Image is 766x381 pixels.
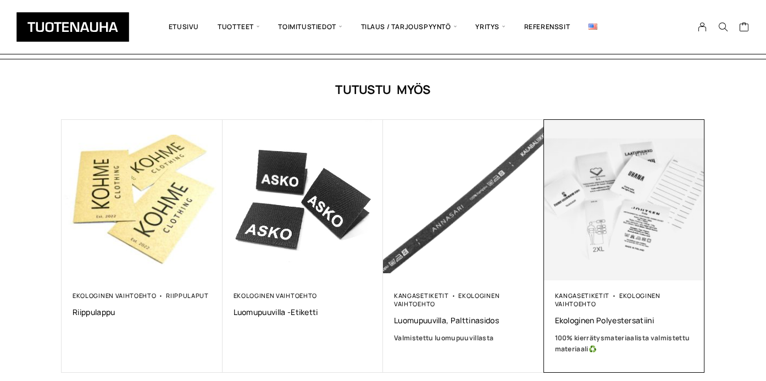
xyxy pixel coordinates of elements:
span: Valmistettu luomupuuvillasta [394,333,493,343]
p: ♻️ [555,333,694,355]
span: Yritys [466,8,514,46]
a: Referenssit [515,8,580,46]
a: Ekologinen vaihtoehto [394,291,499,308]
a: Kangasetiketit [555,291,610,300]
a: Etusivu [159,8,208,46]
a: Cart [739,21,750,35]
a: Luomupuuvilla, palttinasidos [394,315,533,325]
span: Toimitustiedot [269,8,351,46]
a: Luomupuuvilla -etiketti [234,307,373,317]
button: Search [713,22,734,32]
a: 100% kierrätysmateriaalista valmistettu materiaali♻️ [555,333,694,355]
a: Ekologinen vaihtoehto [234,291,317,300]
a: Kangasetiketit [394,291,449,300]
a: Ekologinen vaihtoehto [555,291,660,308]
a: Riippulaput [166,291,209,300]
b: 100% kierrätysmateriaalista valmistettu materiaali [555,333,690,354]
span: Tuotteet [208,8,269,46]
a: Ekologinen vaihtoehto [73,291,156,300]
span: Tilaus / Tarjouspyyntö [352,8,467,46]
a: Riippulappu [73,307,212,317]
a: Ekologinen polyestersatiini [555,315,694,325]
img: Tuotenauha Oy [16,12,129,42]
a: Valmistettu luomupuuvillasta [394,333,533,344]
div: Tutustu myös [62,81,704,98]
a: My Account [692,22,713,32]
img: English [589,24,597,30]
